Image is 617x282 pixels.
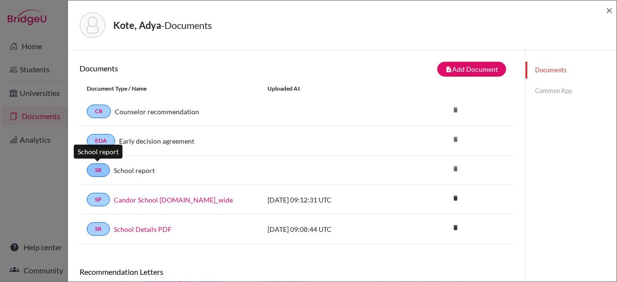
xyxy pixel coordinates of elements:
[161,19,212,31] span: - Documents
[74,145,122,159] div: School report
[114,165,155,175] a: School report
[115,107,199,117] a: Counselor recommendation
[448,132,463,147] i: delete
[114,195,233,205] a: Candor School [DOMAIN_NAME]_wide
[80,267,513,276] h6: Recommendation Letters
[87,105,111,118] a: CR
[525,82,617,99] a: Common App
[80,84,260,93] div: Document Type / Name
[113,19,161,31] strong: Kote, Adya
[448,191,463,205] i: delete
[80,64,296,73] h6: Documents
[448,192,463,205] a: delete
[87,163,110,177] a: SR
[260,84,405,93] div: Uploaded at
[260,195,405,205] div: [DATE] 09:12:31 UTC
[606,3,613,17] span: ×
[606,4,613,16] button: Close
[260,224,405,234] div: [DATE] 09:08:44 UTC
[448,103,463,117] i: delete
[87,134,115,148] a: EDA
[87,222,110,236] a: SR
[445,66,452,73] i: note_add
[87,193,110,206] a: SP
[437,62,506,77] button: note_addAdd Document
[448,220,463,235] i: delete
[114,224,172,234] a: School Details PDF
[448,222,463,235] a: delete
[525,62,617,79] a: Documents
[448,161,463,176] i: delete
[119,136,194,146] a: Early decision agreement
